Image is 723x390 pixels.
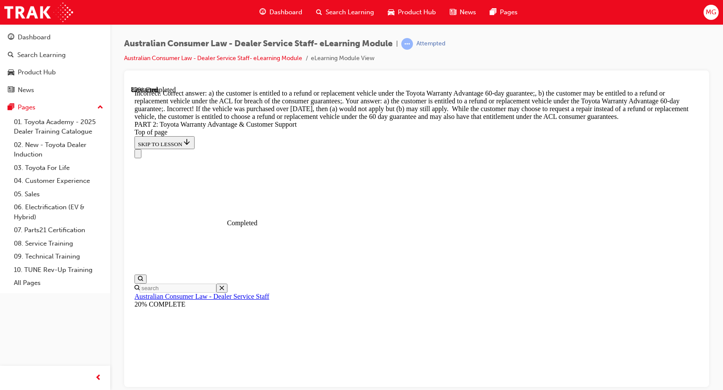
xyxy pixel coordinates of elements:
span: news-icon [8,86,14,94]
span: prev-icon [95,373,102,384]
div: Dashboard [18,32,51,42]
div: PART 2: Toyota Warranty Advantage & Customer Support [3,35,568,42]
a: 03. Toyota For Life [10,161,107,175]
li: eLearning Module View [311,54,374,64]
a: pages-iconPages [483,3,525,21]
span: learningRecordVerb_ATTEMPT-icon [401,38,413,50]
button: SKIP TO LESSON [3,50,64,63]
input: Search [9,198,85,207]
a: 04. Customer Experience [10,174,107,188]
div: Incorrect. Correct answer: a) the customer is entitled to a refund or replacement vehicle under t... [3,3,568,35]
a: news-iconNews [443,3,483,21]
span: search-icon [8,51,14,59]
a: search-iconSearch Learning [309,3,381,21]
span: guage-icon [8,34,14,42]
span: pages-icon [8,104,14,112]
button: Pages [3,99,107,115]
span: guage-icon [259,7,266,18]
a: Product Hub [3,64,107,80]
a: 02. New - Toyota Dealer Induction [10,138,107,161]
button: Close search menu [85,198,96,207]
button: Close navigation menu [3,63,10,72]
a: Dashboard [3,29,107,45]
span: News [460,7,476,17]
span: car-icon [388,7,394,18]
span: MG [706,7,716,17]
div: Product Hub [18,67,56,77]
a: Search Learning [3,47,107,63]
a: 05. Sales [10,188,107,201]
div: Pages [18,102,35,112]
a: 09. Technical Training [10,250,107,263]
a: 07. Parts21 Certification [10,224,107,237]
span: Australian Consumer Law - Dealer Service Staff- eLearning Module [124,39,393,49]
div: Search Learning [17,50,66,60]
div: 20% COMPLETE [3,214,568,222]
span: Dashboard [269,7,302,17]
a: 06. Electrification (EV & Hybrid) [10,201,107,224]
a: All Pages [10,276,107,290]
div: Completed [96,133,109,141]
img: Trak [4,3,73,22]
a: car-iconProduct Hub [381,3,443,21]
span: Product Hub [398,7,436,17]
span: up-icon [97,102,103,113]
a: guage-iconDashboard [253,3,309,21]
button: DashboardSearch LearningProduct HubNews [3,28,107,99]
span: | [396,39,398,49]
a: 01. Toyota Academy - 2025 Dealer Training Catalogue [10,115,107,138]
div: Attempted [416,40,445,48]
a: 10. TUNE Rev-Up Training [10,263,107,277]
a: Australian Consumer Law - Dealer Service Staff [3,207,138,214]
a: News [3,82,107,98]
span: Search Learning [326,7,374,17]
span: news-icon [450,7,456,18]
span: car-icon [8,69,14,77]
span: search-icon [316,7,322,18]
span: pages-icon [490,7,496,18]
div: Top of page [3,42,568,50]
span: Pages [500,7,518,17]
div: News [18,85,34,95]
span: SKIP TO LESSON [7,55,60,61]
a: 08. Service Training [10,237,107,250]
button: Open search menu [3,189,16,198]
button: MG [704,5,719,20]
a: Australian Consumer Law - Dealer Service Staff- eLearning Module [124,54,302,62]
